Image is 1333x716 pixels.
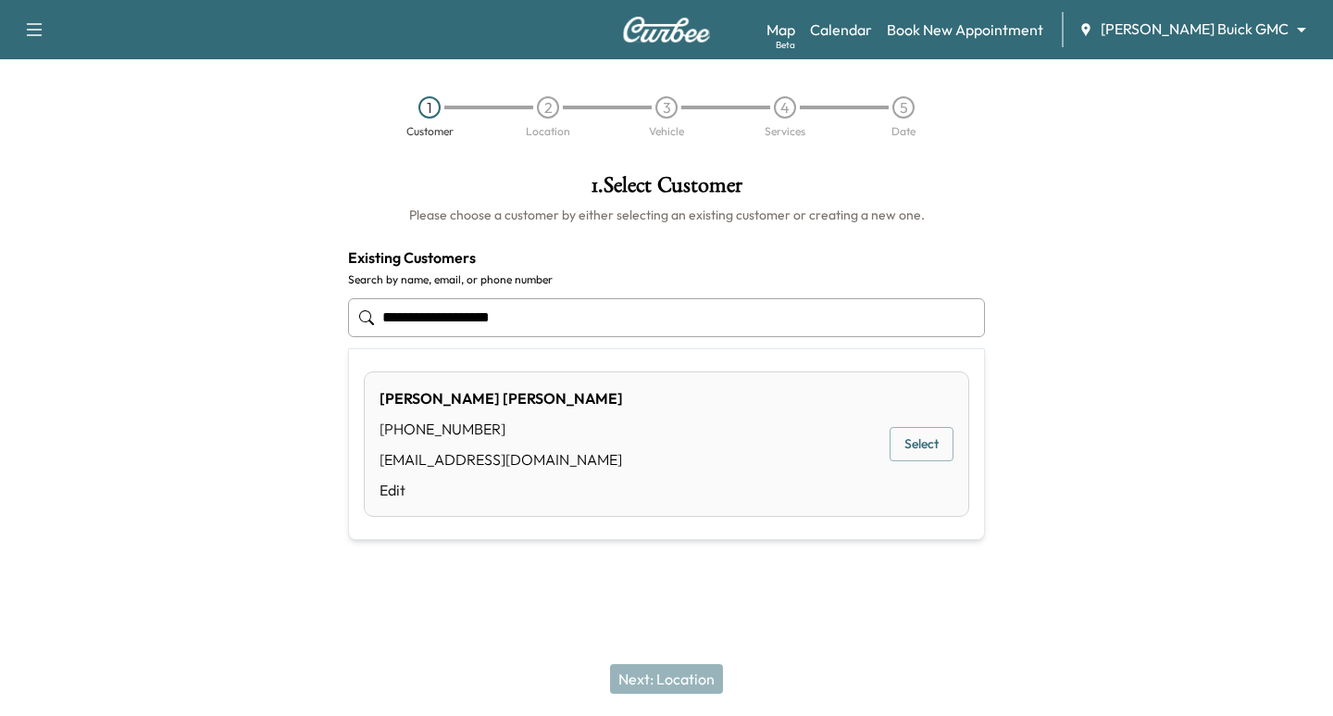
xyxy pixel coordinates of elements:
h4: Existing Customers [348,246,985,269]
div: 3 [655,96,678,119]
a: Book New Appointment [887,19,1043,41]
span: [PERSON_NAME] Buick GMC [1101,19,1289,40]
h6: Please choose a customer by either selecting an existing customer or creating a new one. [348,206,985,224]
div: Location [526,126,570,137]
div: Date [891,126,916,137]
div: 1 [418,96,441,119]
div: 5 [892,96,915,119]
div: 2 [537,96,559,119]
div: Services [765,126,805,137]
div: 4 [774,96,796,119]
div: Customer [406,126,454,137]
button: Select [890,427,953,461]
div: [PERSON_NAME] [PERSON_NAME] [380,387,623,409]
a: Edit [380,479,623,501]
h1: 1 . Select Customer [348,174,985,206]
a: Calendar [810,19,872,41]
label: Search by name, email, or phone number [348,272,985,287]
a: MapBeta [766,19,795,41]
div: Vehicle [649,126,684,137]
div: Beta [776,38,795,52]
div: [PHONE_NUMBER] [380,418,623,440]
img: Curbee Logo [622,17,711,43]
div: [EMAIL_ADDRESS][DOMAIN_NAME] [380,448,623,471]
